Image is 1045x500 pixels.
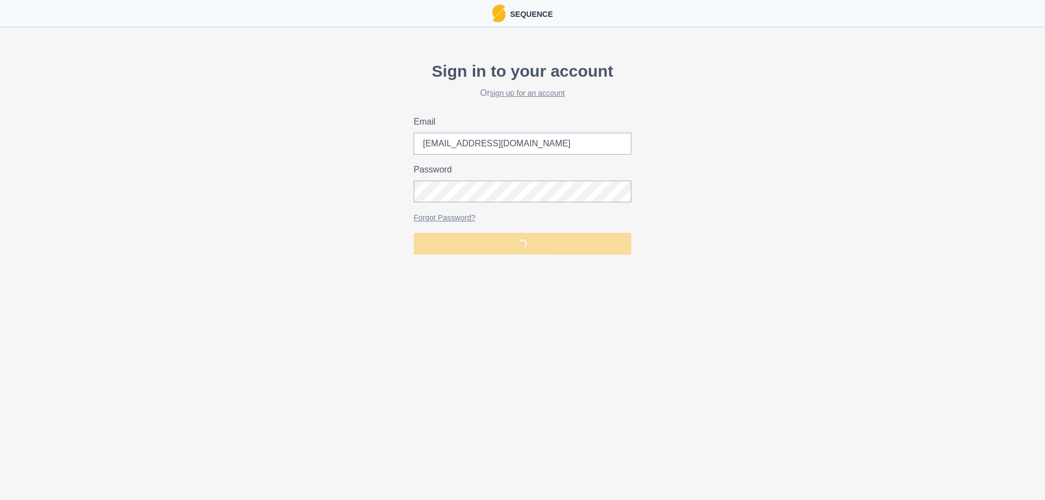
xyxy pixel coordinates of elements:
[414,213,476,222] a: Forgot Password?
[414,88,631,98] h2: Or
[414,115,625,128] label: Email
[506,7,553,20] p: Sequence
[492,4,553,22] a: LogoSequence
[490,89,565,97] a: sign up for an account
[414,59,631,83] p: Sign in to your account
[492,4,506,22] img: Logo
[414,163,625,176] label: Password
